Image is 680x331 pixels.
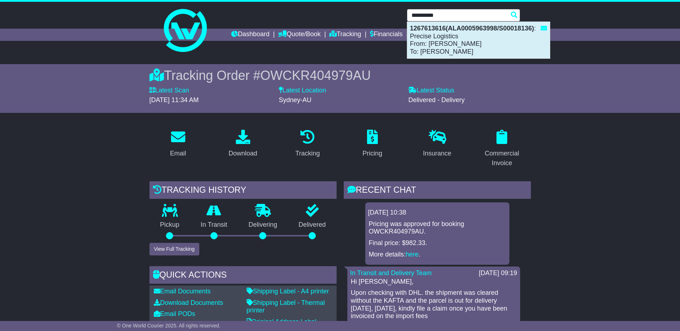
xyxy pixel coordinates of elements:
[351,289,517,320] p: Upon checking with DHL. the shipment was cleared without the KAFTA and the parcel is out for deli...
[423,149,451,158] div: Insurance
[231,29,270,41] a: Dashboard
[351,278,517,286] p: Hi [PERSON_NAME],
[117,323,220,328] span: © One World Courier 2025. All rights reserved.
[291,127,324,161] a: Tracking
[247,299,325,314] a: Shipping Label - Thermal printer
[350,269,432,277] a: In Transit and Delivery Team
[190,221,238,229] p: In Transit
[368,209,507,217] div: [DATE] 10:38
[295,149,320,158] div: Tracking
[247,318,317,325] a: Original Address Label
[154,288,211,295] a: Email Documents
[369,239,506,247] p: Final price: $982.33.
[149,221,190,229] p: Pickup
[149,68,531,83] div: Tracking Order #
[279,87,326,95] label: Latest Location
[358,127,387,161] a: Pricing
[247,288,329,295] a: Shipping Label - A4 printer
[165,127,191,161] a: Email
[228,149,257,158] div: Download
[473,127,531,171] a: Commercial Invoice
[170,149,186,158] div: Email
[410,25,534,32] strong: 1267613616(ALA0005963998/S00018136)
[370,29,403,41] a: Financials
[408,96,465,104] span: Delivered - Delivery
[154,299,223,306] a: Download Documents
[479,269,517,277] div: [DATE] 09:19
[478,149,526,168] div: Commercial Invoice
[288,221,337,229] p: Delivered
[344,181,531,201] div: RECENT CHAT
[407,22,550,58] div: : Precise Logistics From: [PERSON_NAME] To: [PERSON_NAME]
[238,221,288,229] p: Delivering
[329,29,361,41] a: Tracking
[149,87,189,95] label: Latest Scan
[369,220,506,236] p: Pricing was approved for booking OWCKR404979AU.
[149,266,337,286] div: Quick Actions
[279,96,312,104] span: Sydney-AU
[149,96,199,104] span: [DATE] 11:34 AM
[418,127,456,161] a: Insurance
[369,251,506,259] p: More details: .
[362,149,382,158] div: Pricing
[408,87,454,95] label: Latest Status
[260,68,371,83] span: OWCKR404979AU
[278,29,320,41] a: Quote/Book
[406,251,419,258] a: here
[149,181,337,201] div: Tracking history
[224,127,262,161] a: Download
[149,243,199,255] button: View Full Tracking
[154,310,195,317] a: Email PODs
